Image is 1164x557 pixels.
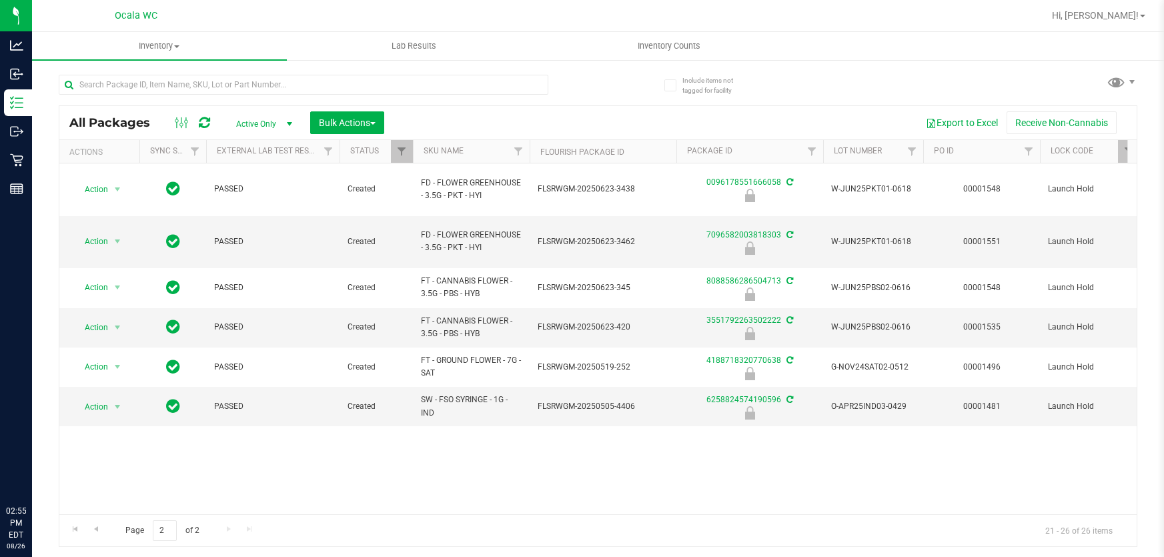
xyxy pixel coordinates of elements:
[73,398,109,416] span: Action
[166,358,180,376] span: In Sync
[6,505,26,541] p: 02:55 PM EDT
[318,140,340,163] a: Filter
[73,180,109,199] span: Action
[86,520,105,538] a: Go to the previous page
[10,67,23,81] inline-svg: Inbound
[421,354,522,380] span: FT - GROUND FLOWER - 7G - SAT
[10,153,23,167] inline-svg: Retail
[1048,183,1132,195] span: Launch Hold
[374,40,454,52] span: Lab Results
[1118,140,1140,163] a: Filter
[214,235,332,248] span: PASSED
[1052,10,1139,21] span: Hi, [PERSON_NAME]!
[109,180,126,199] span: select
[963,283,1001,292] a: 00001548
[59,75,548,95] input: Search Package ID, Item Name, SKU, Lot or Part Number...
[421,275,522,300] span: FT - CANNABIS FLOWER - 3.5G - PBS - HYB
[166,232,180,251] span: In Sync
[831,282,915,294] span: W-JUN25PBS02-0616
[538,361,668,374] span: FLSRWGM-20250519-252
[831,321,915,334] span: W-JUN25PBS02-0616
[963,237,1001,246] a: 00001551
[65,520,85,538] a: Go to the first page
[348,321,405,334] span: Created
[1048,235,1132,248] span: Launch Hold
[963,362,1001,372] a: 00001496
[350,146,379,155] a: Status
[73,358,109,376] span: Action
[32,32,287,60] a: Inventory
[109,278,126,297] span: select
[109,232,126,251] span: select
[1007,111,1117,134] button: Receive Non-Cannabis
[784,356,793,365] span: Sync from Compliance System
[421,177,522,202] span: FD - FLOWER GREENHOUSE - 3.5G - PKT - HYI
[214,400,332,413] span: PASSED
[784,230,793,239] span: Sync from Compliance System
[706,276,781,286] a: 8088586286504713
[1048,282,1132,294] span: Launch Hold
[421,229,522,254] span: FD - FLOWER GREENHOUSE - 3.5G - PKT - HYI
[287,32,542,60] a: Lab Results
[1035,520,1123,540] span: 21 - 26 of 26 items
[538,400,668,413] span: FLSRWGM-20250505-4406
[6,541,26,551] p: 08/26
[542,32,796,60] a: Inventory Counts
[963,322,1001,332] a: 00001535
[831,400,915,413] span: O-APR25IND03-0429
[917,111,1007,134] button: Export to Excel
[963,402,1001,411] a: 00001481
[784,395,793,404] span: Sync from Compliance System
[391,140,413,163] a: Filter
[214,321,332,334] span: PASSED
[214,282,332,294] span: PASSED
[421,315,522,340] span: FT - CANNABIS FLOWER - 3.5G - PBS - HYB
[348,235,405,248] span: Created
[834,146,882,155] a: Lot Number
[674,241,825,255] div: Launch Hold
[10,39,23,52] inline-svg: Analytics
[214,183,332,195] span: PASSED
[784,316,793,325] span: Sync from Compliance System
[831,235,915,248] span: W-JUN25PKT01-0618
[674,327,825,340] div: Launch Hold
[831,361,915,374] span: G-NOV24SAT02-0512
[319,117,376,128] span: Bulk Actions
[538,321,668,334] span: FLSRWGM-20250623-420
[32,40,287,52] span: Inventory
[69,115,163,130] span: All Packages
[801,140,823,163] a: Filter
[674,189,825,202] div: Launch Hold
[114,520,210,541] span: Page of 2
[10,125,23,138] inline-svg: Outbound
[682,75,749,95] span: Include items not tagged for facility
[1051,146,1093,155] a: Lock Code
[508,140,530,163] a: Filter
[1018,140,1040,163] a: Filter
[706,316,781,325] a: 3551792263502222
[1048,400,1132,413] span: Launch Hold
[109,358,126,376] span: select
[166,318,180,336] span: In Sync
[706,177,781,187] a: 0096178551666058
[115,10,157,21] span: Ocala WC
[10,182,23,195] inline-svg: Reports
[963,184,1001,193] a: 00001548
[538,183,668,195] span: FLSRWGM-20250623-3438
[214,361,332,374] span: PASSED
[538,235,668,248] span: FLSRWGM-20250623-3462
[706,356,781,365] a: 4188718320770638
[73,232,109,251] span: Action
[674,406,825,420] div: Launch Hold
[166,397,180,416] span: In Sync
[69,147,134,157] div: Actions
[421,394,522,419] span: SW - FSO SYRINGE - 1G - IND
[10,96,23,109] inline-svg: Inventory
[73,278,109,297] span: Action
[831,183,915,195] span: W-JUN25PKT01-0618
[153,520,177,541] input: 2
[784,177,793,187] span: Sync from Compliance System
[706,230,781,239] a: 7096582003818303
[620,40,718,52] span: Inventory Counts
[1048,361,1132,374] span: Launch Hold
